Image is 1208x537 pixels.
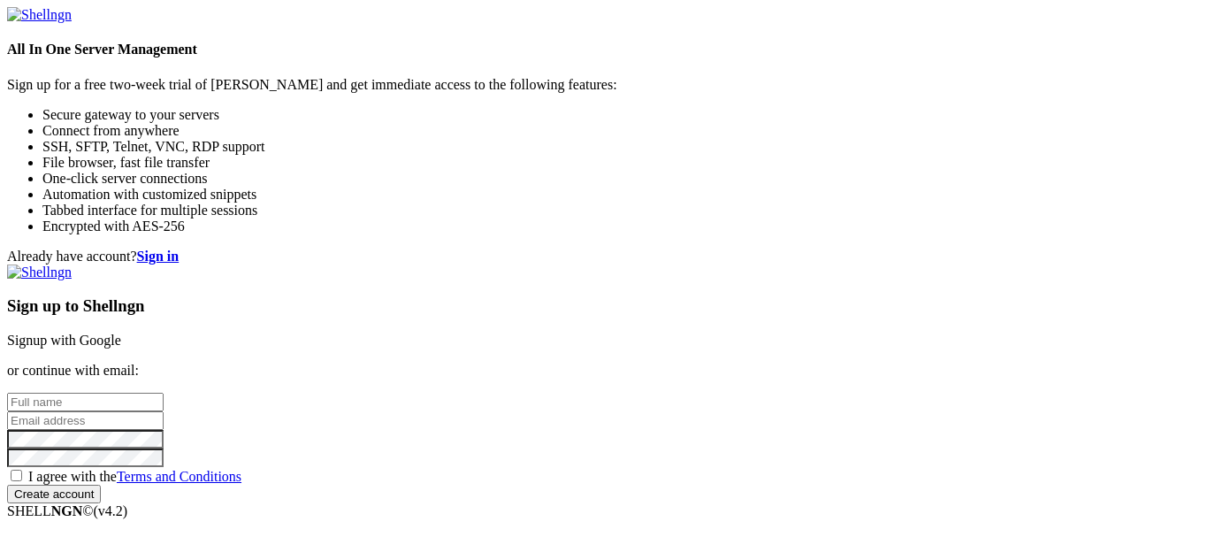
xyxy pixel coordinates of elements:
[7,333,121,348] a: Signup with Google
[42,155,1201,171] li: File browser, fast file transfer
[42,187,1201,203] li: Automation with customized snippets
[7,7,72,23] img: Shellngn
[7,363,1201,379] p: or continue with email:
[42,123,1201,139] li: Connect from anywhere
[7,249,1201,265] div: Already have account?
[7,485,101,503] input: Create account
[42,219,1201,234] li: Encrypted with AES-256
[7,77,1201,93] p: Sign up for a free two-week trial of [PERSON_NAME] and get immediate access to the following feat...
[117,469,241,484] a: Terms and Conditions
[42,107,1201,123] li: Secure gateway to your servers
[7,265,72,280] img: Shellngn
[42,139,1201,155] li: SSH, SFTP, Telnet, VNC, RDP support
[42,171,1201,187] li: One-click server connections
[28,469,241,484] span: I agree with the
[7,411,164,430] input: Email address
[11,470,22,481] input: I agree with theTerms and Conditions
[7,503,127,518] span: SHELL ©
[7,42,1201,58] h4: All In One Server Management
[51,503,83,518] b: NGN
[137,249,180,264] a: Sign in
[7,393,164,411] input: Full name
[7,296,1201,316] h3: Sign up to Shellngn
[42,203,1201,219] li: Tabbed interface for multiple sessions
[94,503,128,518] span: 4.2.0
